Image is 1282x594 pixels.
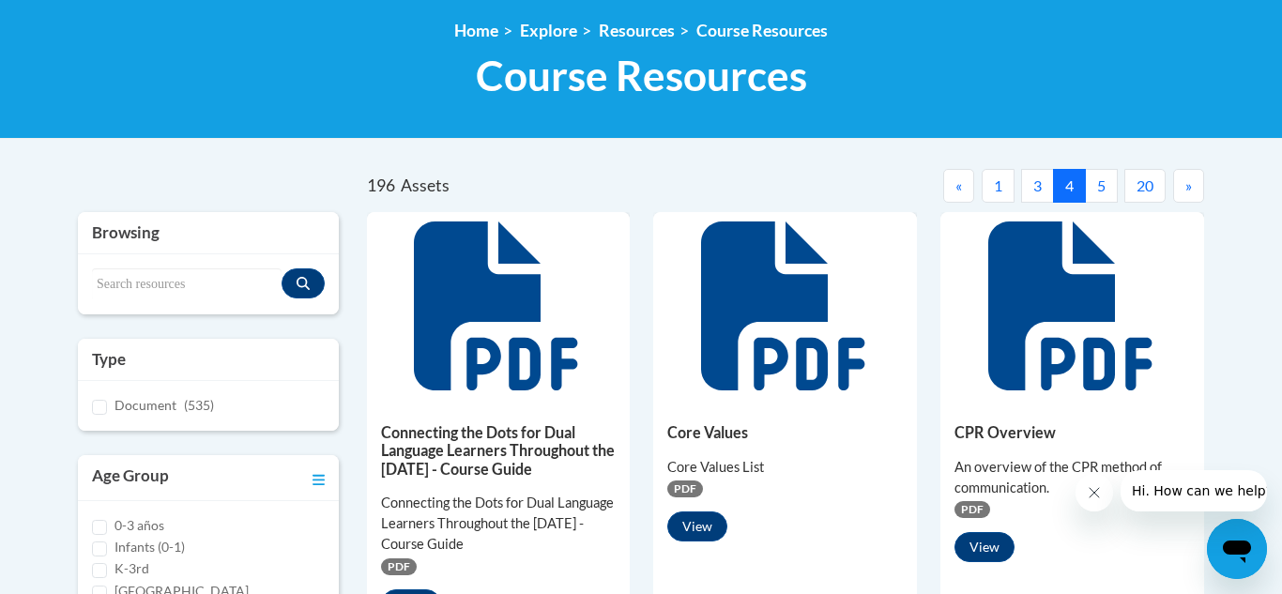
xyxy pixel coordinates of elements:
[786,169,1204,203] nav: Pagination Navigation
[954,532,1015,562] button: View
[313,465,325,491] a: Toggle collapse
[520,21,577,40] a: Explore
[1053,169,1086,203] button: 4
[599,21,675,40] a: Resources
[667,480,703,497] span: PDF
[1185,176,1192,194] span: »
[1076,474,1113,511] iframe: Close message
[1207,519,1267,579] iframe: Button to launch messaging window
[381,558,417,575] span: PDF
[367,175,395,195] span: 196
[955,176,962,194] span: «
[114,397,176,413] span: Document
[1124,169,1166,203] button: 20
[696,21,828,40] a: Course Resources
[381,423,617,478] h5: Connecting the Dots for Dual Language Learners Throughout the [DATE] - Course Guide
[954,457,1190,498] div: An overview of the CPR method of communication.
[954,501,990,518] span: PDF
[667,511,727,541] button: View
[114,515,164,536] label: 0-3 años
[11,13,152,28] span: Hi. How can we help?
[114,537,185,557] label: Infants (0-1)
[454,21,498,40] a: Home
[667,457,903,478] div: Core Values List
[1085,169,1118,203] button: 5
[184,397,214,413] span: (535)
[476,51,807,100] span: Course Resources
[282,268,325,298] button: Search resources
[92,348,325,371] h3: Type
[954,423,1190,441] h5: CPR Overview
[92,268,282,300] input: Search resources
[667,423,903,441] h5: Core Values
[401,175,450,195] span: Assets
[114,558,149,579] label: K-3rd
[1173,169,1204,203] button: Next
[982,169,1015,203] button: 1
[92,221,325,244] h3: Browsing
[943,169,974,203] button: Previous
[1121,470,1267,511] iframe: Message from company
[92,465,169,491] h3: Age Group
[1021,169,1054,203] button: 3
[381,493,617,555] div: Connecting the Dots for Dual Language Learners Throughout the [DATE] - Course Guide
